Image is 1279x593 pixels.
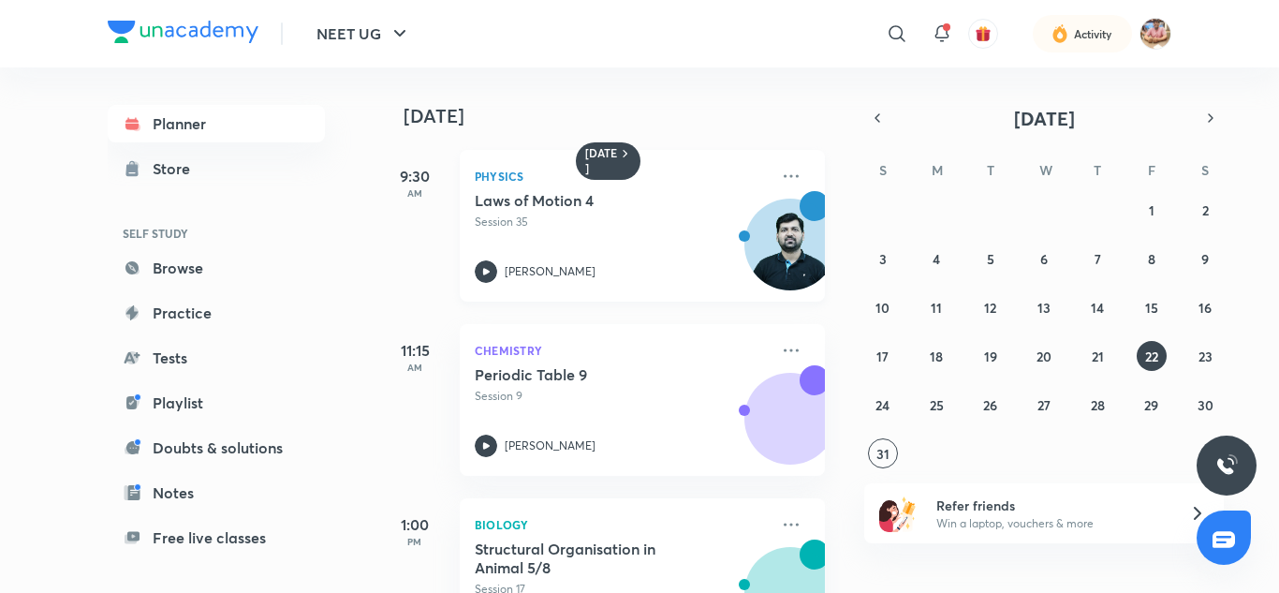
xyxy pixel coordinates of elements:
img: activity [1051,22,1068,45]
h6: SELF STUDY [108,217,325,249]
abbr: August 31, 2025 [876,445,889,463]
button: August 4, 2025 [921,244,951,274]
abbr: August 22, 2025 [1145,348,1158,365]
h6: Refer friends [936,496,1167,515]
img: Avatar [745,209,835,299]
a: Planner [108,105,325,142]
p: Win a laptop, vouchers & more [936,515,1167,532]
img: Company Logo [108,21,258,43]
abbr: August 14, 2025 [1091,299,1104,317]
abbr: August 6, 2025 [1040,250,1048,268]
button: August 30, 2025 [1190,390,1220,420]
button: August 28, 2025 [1082,390,1112,420]
button: August 21, 2025 [1082,341,1112,371]
img: Avatar [745,383,835,473]
img: ttu [1215,454,1238,477]
abbr: August 2, 2025 [1202,201,1209,219]
abbr: August 27, 2025 [1037,396,1051,414]
abbr: August 28, 2025 [1091,396,1105,414]
a: Store [108,150,325,187]
button: August 20, 2025 [1029,341,1059,371]
abbr: August 17, 2025 [876,348,889,365]
button: August 26, 2025 [976,390,1006,420]
a: Browse [108,249,325,287]
p: Session 35 [475,214,769,230]
button: NEET UG [305,15,422,52]
abbr: August 18, 2025 [930,348,943,365]
button: August 1, 2025 [1137,195,1167,225]
p: Physics [475,165,769,187]
button: August 29, 2025 [1137,390,1167,420]
abbr: Monday [932,161,943,179]
abbr: August 1, 2025 [1149,201,1154,219]
h5: 11:15 [377,339,452,362]
abbr: August 11, 2025 [931,299,942,317]
abbr: Wednesday [1039,161,1052,179]
h5: 9:30 [377,165,452,187]
abbr: August 19, 2025 [984,348,997,365]
button: August 31, 2025 [868,438,898,468]
abbr: August 29, 2025 [1144,396,1158,414]
button: August 3, 2025 [868,244,898,274]
p: [PERSON_NAME] [505,437,595,454]
button: August 23, 2025 [1190,341,1220,371]
button: August 19, 2025 [976,341,1006,371]
abbr: Saturday [1201,161,1209,179]
button: August 14, 2025 [1082,292,1112,322]
p: Biology [475,513,769,536]
button: August 2, 2025 [1190,195,1220,225]
p: Session 9 [475,388,769,405]
button: August 17, 2025 [868,341,898,371]
a: Notes [108,474,325,511]
button: August 27, 2025 [1029,390,1059,420]
button: August 5, 2025 [976,244,1006,274]
h5: Periodic Table 9 [475,365,708,384]
a: Playlist [108,384,325,422]
p: Chemistry [475,339,769,362]
h5: Structural Organisation in Animal 5/8 [475,540,708,577]
button: August 10, 2025 [868,292,898,322]
abbr: August 9, 2025 [1201,250,1209,268]
abbr: August 23, 2025 [1198,348,1213,365]
button: August 11, 2025 [921,292,951,322]
abbr: August 12, 2025 [984,299,996,317]
abbr: August 30, 2025 [1198,396,1213,414]
img: avatar [975,25,992,42]
a: Doubts & solutions [108,429,325,467]
abbr: Tuesday [987,161,994,179]
button: August 8, 2025 [1137,244,1167,274]
abbr: August 26, 2025 [983,396,997,414]
img: dheeraj verma [1139,18,1171,50]
abbr: August 7, 2025 [1095,250,1101,268]
button: August 9, 2025 [1190,244,1220,274]
abbr: August 15, 2025 [1145,299,1158,317]
button: August 7, 2025 [1082,244,1112,274]
abbr: August 24, 2025 [875,396,889,414]
button: August 15, 2025 [1137,292,1167,322]
button: August 22, 2025 [1137,341,1167,371]
button: August 24, 2025 [868,390,898,420]
a: Free live classes [108,519,325,556]
button: August 16, 2025 [1190,292,1220,322]
abbr: August 5, 2025 [987,250,994,268]
button: avatar [968,19,998,49]
abbr: Friday [1148,161,1155,179]
span: [DATE] [1014,106,1075,131]
p: AM [377,362,452,373]
abbr: August 3, 2025 [879,250,887,268]
button: August 18, 2025 [921,341,951,371]
a: Practice [108,294,325,332]
button: August 12, 2025 [976,292,1006,322]
abbr: August 4, 2025 [933,250,940,268]
abbr: August 21, 2025 [1092,348,1104,365]
button: August 25, 2025 [921,390,951,420]
abbr: Thursday [1094,161,1101,179]
p: PM [377,536,452,547]
abbr: August 10, 2025 [875,299,889,317]
img: referral [879,495,917,532]
abbr: August 25, 2025 [930,396,944,414]
button: [DATE] [890,105,1198,131]
button: August 6, 2025 [1029,244,1059,274]
abbr: August 20, 2025 [1036,348,1051,365]
abbr: August 13, 2025 [1037,299,1051,317]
